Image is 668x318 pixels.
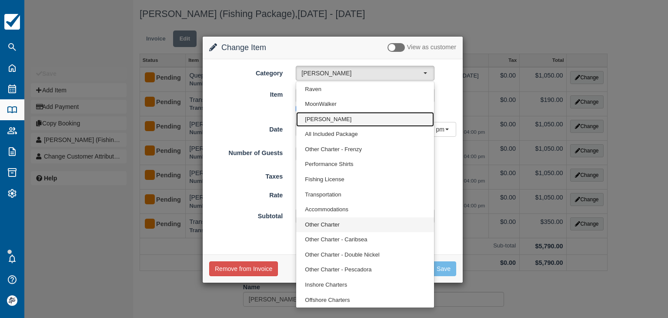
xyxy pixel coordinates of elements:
[305,130,357,139] span: All Included Package
[305,221,339,229] span: Other Charter
[305,100,336,108] span: MoonWalker
[305,115,351,124] span: [PERSON_NAME]
[209,261,278,276] button: Remove from Invoice
[296,66,434,81] button: [PERSON_NAME]
[305,206,348,214] span: Accommodations
[203,87,289,99] label: Item
[305,281,347,289] span: Inshore Charters
[305,251,379,259] span: Other Charter - Double Nickel
[305,85,321,94] span: Raven
[305,160,353,169] span: Performance Shirts
[305,236,367,244] span: Other Charter - Caribsea
[305,191,341,199] span: Transportation
[203,169,289,181] label: Taxes
[7,295,17,306] img: avatar
[305,266,371,274] span: Other Charter - Pescadora
[203,209,289,221] label: Subtotal
[305,296,350,304] span: Offshore Charters
[305,145,362,154] span: Other Charter - Frenzy
[203,66,289,78] label: Category
[203,145,289,158] label: Number of Guests
[305,176,344,184] span: Fishing License
[221,43,266,52] span: Change Item
[431,261,456,276] button: Save
[407,44,456,51] span: View as customer
[301,69,423,78] span: [PERSON_NAME]
[203,122,289,134] label: Date
[203,188,289,200] label: Rate
[289,189,463,203] div: 1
